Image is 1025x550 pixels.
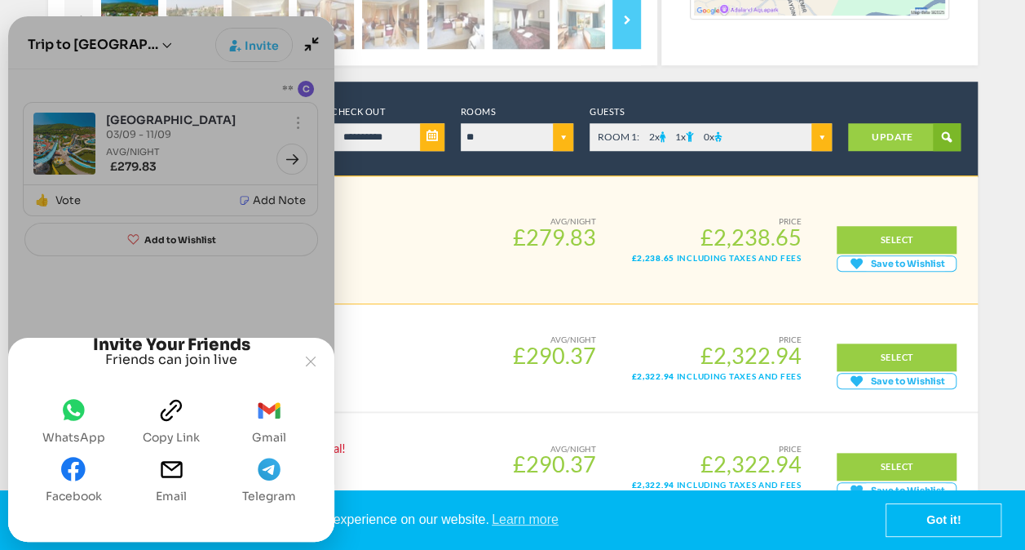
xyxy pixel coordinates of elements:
div: Special Deal! [223,333,492,347]
div: Special Deal! [261,441,493,455]
span: ROOM 1: [598,131,639,143]
a: SELECT [837,226,957,254]
span: £2,322.94 [631,480,674,490]
span: £290.37 [513,348,596,363]
span: 0 [704,131,709,143]
small: PRICE [631,215,801,228]
small: PRICE [631,443,801,455]
span: £279.83 [513,230,596,245]
label: Rooms [461,104,573,119]
span: This website uses cookies to ensure you get the best experience on our website. [24,508,886,532]
a: UPDATE [848,123,961,151]
gamitee-button: Get your friends' opinions [837,373,957,389]
gamitee-button: Get your friends' opinions [837,255,957,272]
small: AVG/NIGHT [513,334,596,346]
small: AVG/NIGHT [513,215,596,228]
a: learn more about cookies [489,508,561,532]
span: Including taxes and fees [676,480,801,490]
label: Guests [590,104,832,119]
span: Including taxes and fees [676,371,801,381]
small: PRICE [631,334,801,346]
span: x x x [590,123,832,151]
span: £2,322.94 [631,348,801,363]
gamitee-draggable-frame: Joyned Window [8,16,334,542]
a: SELECT [837,344,957,371]
label: Check Out [331,104,444,119]
a: SELECT [837,453,957,481]
span: £2,238.65 [631,253,674,263]
a: dismiss cookie message [886,504,1001,537]
span: £290.37 [513,457,596,472]
gamitee-button: Get your friends' opinions [837,482,957,499]
small: AVG/NIGHT [513,443,596,455]
span: 2 [649,131,655,143]
span: 1 [675,131,681,143]
span: £2,322.94 [631,371,674,381]
div: Smart Deal! [224,205,492,223]
span: Including taxes and fees [676,253,801,263]
span: £2,238.65 [631,230,801,245]
span: £2,322.94 [631,457,801,472]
